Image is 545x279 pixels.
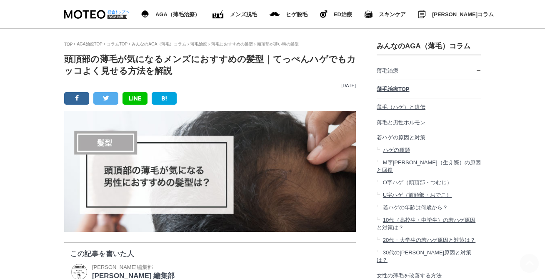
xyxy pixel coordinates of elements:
a: 30代の[PERSON_NAME]原因と対策は？ [377,246,481,266]
a: みんなのMOTEOコラム [PERSON_NAME]コラム [418,9,494,20]
img: 総合トップへ [107,10,130,14]
span: 30代の[PERSON_NAME]原因と対策は？ [377,249,471,263]
a: 薄毛におすすめの髪型 [211,42,253,46]
img: メンズ脱毛 [270,12,280,16]
img: MOTEO AGA [64,10,127,19]
p: [DATE] [64,83,356,88]
p: この記事を書いた人 [70,249,350,259]
li: 頭頂部が薄い時の髪型 [254,41,299,47]
img: B! [162,96,167,101]
span: メンズ脱毛 [230,12,257,17]
span: 女性の薄毛を改善する方法 [377,272,442,279]
span: AGA（薄毛治療） [155,12,200,17]
a: AGA（薄毛治療） AGA（薄毛治療） [141,9,200,20]
img: 頭頂部の薄毛が気になる男性におすすめの髪型は？ [64,111,356,232]
a: ヒゲ脱毛 ED治療 [320,9,352,20]
img: ED（勃起不全）治療 [212,10,224,19]
a: 薄毛治療 [190,42,207,46]
h1: 頭頂部の薄毛が気になるメンズにおすすめの髪型｜てっぺんハゲでもカッコよく見せる方法を解説 [64,53,356,77]
span: 10代（高校生・中学生）の若ハゲ原因と対策は？ [377,217,475,231]
img: LINE [129,96,141,101]
a: 薄毛と男性ホルモン [377,113,481,129]
a: みんなのAGA（薄毛）コラム [132,42,186,46]
span: U字ハゲ（前頭部・おでこ） [383,192,452,198]
a: 薄毛治療TOP [377,80,481,98]
a: M字[PERSON_NAME]（生え際）の原因と回復 [377,156,481,176]
a: 10代（高校生・中学生）の若ハゲ原因と対策は？ [377,214,481,234]
span: 20代・大学生の若ハゲ原因と対策は？ [383,237,475,243]
span: 若ハゲの年齢は何歳から？ [383,204,448,211]
a: ハゲの種類 [377,144,481,156]
a: スキンケア [365,9,406,20]
img: PAGE UP [520,254,539,273]
span: [PERSON_NAME]編集部 [92,264,153,270]
a: ED（勃起不全）治療 メンズ脱毛 [212,8,257,20]
span: 薄毛治療 [377,68,398,74]
span: 薄毛（ハゲ）と遺伝 [377,104,425,110]
a: コラムTOP [107,42,127,46]
a: メンズ脱毛 ヒゲ脱毛 [270,10,307,19]
span: ヒゲ脱毛 [286,12,307,17]
a: 若ハゲの年齢は何歳から？ [377,201,481,214]
span: [PERSON_NAME]コラム [432,12,494,17]
span: M字[PERSON_NAME]（生え際）の原因と回復 [377,159,481,173]
a: O字ハゲ（頭頂部・つむじ） [377,176,481,189]
img: ヒゲ脱毛 [320,10,327,18]
a: 20代・大学生の若ハゲ原因と対策は？ [377,234,481,246]
a: 若ハゲの原因と対策 [377,129,481,144]
a: U字ハゲ（前頭部・おでこ） [377,189,481,201]
a: TOP [64,42,72,47]
span: 薄毛と男性ホルモン [377,119,425,126]
h3: みんなのAGA（薄毛）コラム [377,41,481,51]
span: O字ハゲ（頭頂部・つむじ） [383,179,452,186]
a: 薄毛（ハゲ）と遺伝 [377,98,481,114]
span: ED治療 [334,12,352,17]
a: AGA治療TOP [77,42,102,46]
span: 若ハゲの原因と対策 [377,134,425,141]
img: AGA（薄毛治療） [141,10,149,18]
span: ハゲの種類 [383,147,410,153]
img: みんなのMOTEOコラム [418,10,426,18]
span: スキンケア [379,12,406,17]
a: 薄毛治療 [377,62,481,80]
span: 薄毛治療TOP [377,86,410,92]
